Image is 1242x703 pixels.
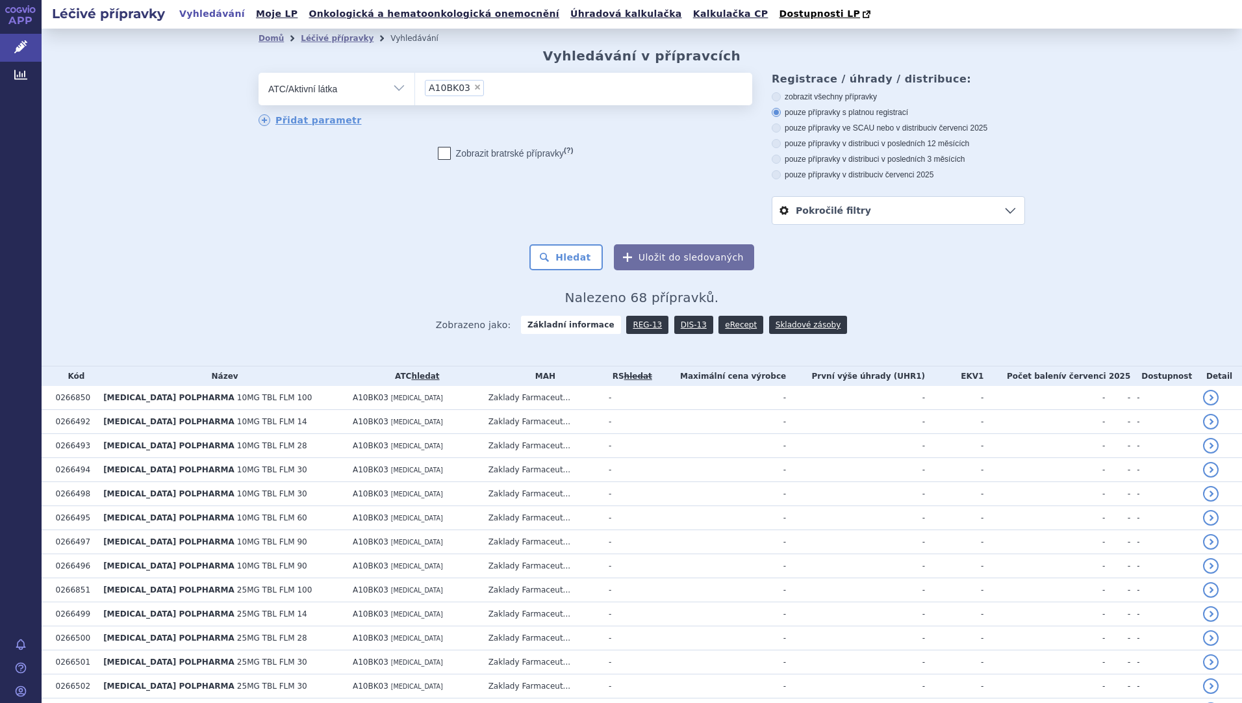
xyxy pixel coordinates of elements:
[983,674,1105,698] td: -
[103,561,234,570] span: [MEDICAL_DATA] POLPHARMA
[1105,578,1130,602] td: -
[436,316,511,334] span: Zobrazeno jako:
[49,506,97,530] td: 0266495
[391,539,443,546] span: [MEDICAL_DATA]
[49,410,97,434] td: 0266492
[1203,654,1219,670] a: detail
[1105,434,1130,458] td: -
[602,458,655,482] td: -
[925,578,983,602] td: -
[1203,390,1219,405] a: detail
[565,290,719,305] span: Nalezeno 68 přípravků.
[786,578,925,602] td: -
[1203,606,1219,622] a: detail
[482,602,602,626] td: Zaklady Farmaceut...
[1105,410,1130,434] td: -
[1061,372,1130,381] span: v červenci 2025
[786,482,925,506] td: -
[482,578,602,602] td: Zaklady Farmaceut...
[718,316,763,334] a: eRecept
[1105,458,1130,482] td: -
[1105,386,1130,410] td: -
[353,537,388,546] span: A10BK03
[655,626,786,650] td: -
[259,34,284,43] a: Domů
[1130,366,1197,386] th: Dostupnost
[237,682,307,691] span: 25MG TBL FLM 30
[49,674,97,698] td: 0266502
[624,372,652,381] a: vyhledávání neobsahuje žádnou platnou referenční skupinu
[346,366,482,386] th: ATC
[1130,506,1197,530] td: -
[786,650,925,674] td: -
[1130,434,1197,458] td: -
[772,197,1024,224] a: Pokročilé filtry
[655,410,786,434] td: -
[983,554,1105,578] td: -
[103,633,234,643] span: [MEDICAL_DATA] POLPHARMA
[237,513,307,522] span: 10MG TBL FLM 60
[474,83,481,91] span: ×
[103,393,234,402] span: [MEDICAL_DATA] POLPHARMA
[353,513,388,522] span: A10BK03
[674,316,713,334] a: DIS-13
[237,658,307,667] span: 25MG TBL FLM 30
[983,530,1105,554] td: -
[49,366,97,386] th: Kód
[391,442,443,450] span: [MEDICAL_DATA]
[391,491,443,498] span: [MEDICAL_DATA]
[237,465,307,474] span: 10MG TBL FLM 30
[689,5,772,23] a: Kalkulačka CP
[353,489,388,498] span: A10BK03
[1105,674,1130,698] td: -
[237,441,307,450] span: 10MG TBL FLM 28
[49,434,97,458] td: 0266493
[259,114,362,126] a: Přidat parametr
[482,506,602,530] td: Zaklady Farmaceut...
[49,554,97,578] td: 0266496
[655,650,786,674] td: -
[925,674,983,698] td: -
[391,635,443,642] span: [MEDICAL_DATA]
[983,366,1130,386] th: Počet balení
[49,530,97,554] td: 0266497
[1130,458,1197,482] td: -
[879,170,933,179] span: v červenci 2025
[438,147,574,160] label: Zobrazit bratrské přípravky
[391,515,443,522] span: [MEDICAL_DATA]
[786,506,925,530] td: -
[1203,558,1219,574] a: detail
[983,626,1105,650] td: -
[391,683,443,690] span: [MEDICAL_DATA]
[49,386,97,410] td: 0266850
[488,79,495,96] input: A10BK03
[1105,482,1130,506] td: -
[301,34,374,43] a: Léčivé přípravky
[175,5,249,23] a: Vyhledávání
[252,5,301,23] a: Moje LP
[983,506,1105,530] td: -
[786,434,925,458] td: -
[482,458,602,482] td: Zaklady Farmaceut...
[655,530,786,554] td: -
[602,578,655,602] td: -
[1203,414,1219,429] a: detail
[1130,530,1197,554] td: -
[786,410,925,434] td: -
[655,554,786,578] td: -
[391,467,443,474] span: [MEDICAL_DATA]
[482,434,602,458] td: Zaklady Farmaceut...
[353,465,388,474] span: A10BK03
[925,434,983,458] td: -
[786,626,925,650] td: -
[353,417,388,426] span: A10BK03
[602,506,655,530] td: -
[103,465,234,474] span: [MEDICAL_DATA] POLPHARMA
[237,585,312,594] span: 25MG TBL FLM 100
[1105,626,1130,650] td: -
[1130,602,1197,626] td: -
[1130,650,1197,674] td: -
[49,626,97,650] td: 0266500
[482,410,602,434] td: Zaklady Farmaceut...
[602,626,655,650] td: -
